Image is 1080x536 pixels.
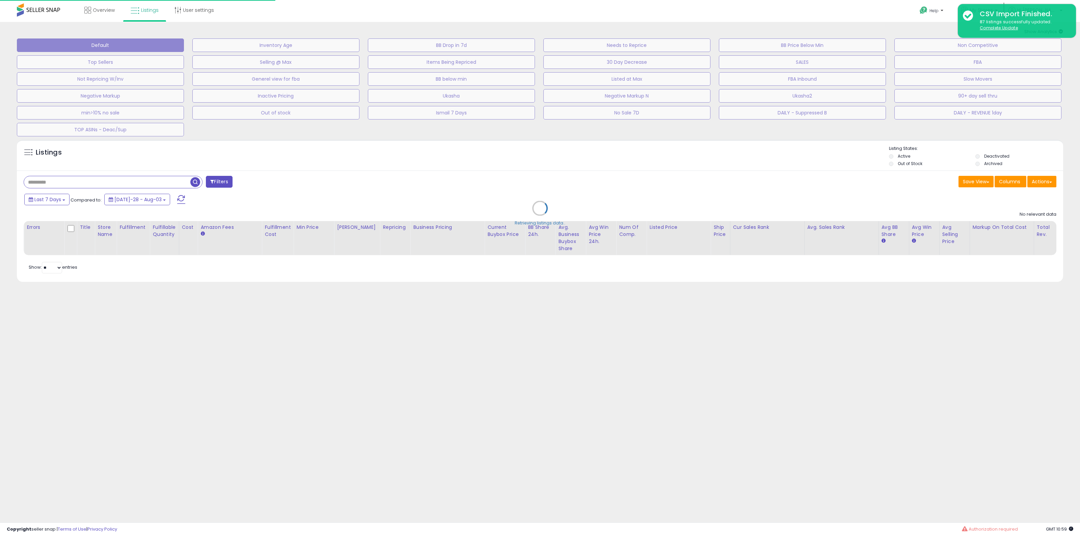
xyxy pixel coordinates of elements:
span: Help [929,8,939,14]
span: Overview [93,7,115,14]
span: Listings [141,7,159,14]
button: Ukasha [368,89,535,103]
button: SALES [719,55,886,69]
button: Listed at Max [543,72,710,86]
button: Out of stock [192,106,359,119]
button: 90+ day sell thru [894,89,1061,103]
button: BB Price Below Min [719,38,886,52]
button: BB below min [368,72,535,86]
button: Negative Markup [17,89,184,103]
button: Ukasha2 [719,89,886,103]
button: Items Being Repriced [368,55,535,69]
button: Needs to Reprice [543,38,710,52]
button: FBA Inbound [719,72,886,86]
a: Help [914,1,950,22]
button: Slow Movers [894,72,1061,86]
button: Not Repricing W/Inv [17,72,184,86]
button: TOP ASINs - Deac/Sup [17,123,184,136]
button: DAILY - REVENUE 1day [894,106,1061,119]
i: Get Help [919,6,928,15]
button: FBA [894,55,1061,69]
button: Generel view for fba [192,72,359,86]
button: Ismail 7 Days [368,106,535,119]
button: Inventory Age [192,38,359,52]
button: Default [17,38,184,52]
button: Selling @ Max [192,55,359,69]
div: 87 listings successfully updated. [975,19,1071,31]
div: Retrieving listings data.. [515,220,565,226]
button: Inactive Pricing [192,89,359,103]
button: Negative Markup N [543,89,710,103]
button: 30 Day Decrease [543,55,710,69]
button: Top Sellers [17,55,184,69]
button: BB Drop in 7d [368,38,535,52]
div: CSV Import Finished. [975,9,1071,19]
button: min>10% no sale [17,106,184,119]
button: DAILY - Suppressed B [719,106,886,119]
button: Non Competitive [894,38,1061,52]
button: No Sale 7D [543,106,710,119]
u: Complete Update [980,25,1018,31]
